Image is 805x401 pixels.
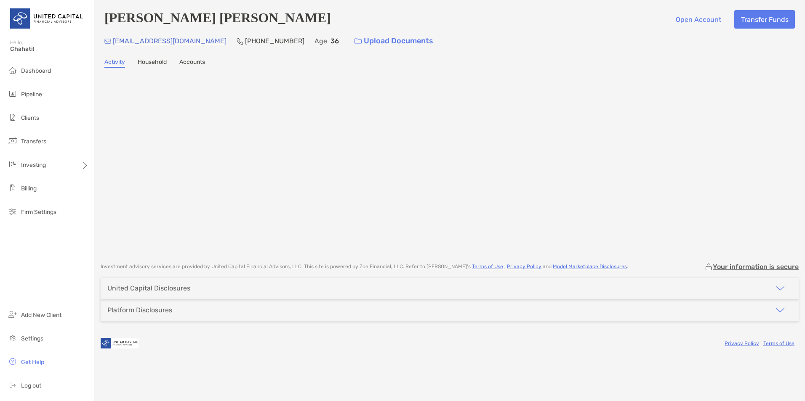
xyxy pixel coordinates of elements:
img: investing icon [8,159,18,169]
p: Your information is secure [713,263,799,271]
button: Open Account [669,10,728,29]
span: Get Help [21,359,44,366]
span: Chahati! [10,45,89,53]
a: Privacy Policy [507,264,541,269]
a: Household [138,58,167,68]
p: 36 [331,36,339,46]
img: icon arrow [775,305,785,315]
span: Firm Settings [21,208,56,216]
img: billing icon [8,183,18,193]
p: [EMAIL_ADDRESS][DOMAIN_NAME] [113,36,227,46]
p: Investment advisory services are provided by United Capital Financial Advisors, LLC . This site i... [101,264,628,270]
h4: [PERSON_NAME] [PERSON_NAME] [104,10,331,29]
img: dashboard icon [8,65,18,75]
a: Terms of Use [472,264,503,269]
p: [PHONE_NUMBER] [245,36,304,46]
span: Billing [21,185,37,192]
img: add_new_client icon [8,309,18,319]
button: Transfer Funds [734,10,795,29]
a: Activity [104,58,125,68]
span: Clients [21,114,39,121]
a: Accounts [179,58,205,68]
a: Terms of Use [763,340,794,346]
span: Transfers [21,138,46,145]
span: Add New Client [21,311,61,319]
a: Privacy Policy [725,340,759,346]
img: clients icon [8,112,18,122]
span: Dashboard [21,67,51,74]
a: Upload Documents [349,32,439,50]
span: Investing [21,161,46,169]
img: settings icon [8,333,18,343]
img: button icon [355,38,362,44]
img: transfers icon [8,136,18,146]
span: Log out [21,382,41,389]
p: Age [315,36,327,46]
div: Platform Disclosures [107,306,172,314]
img: Email Icon [104,39,111,44]
a: Model Marketplace Disclosures [553,264,627,269]
img: company logo [101,334,139,353]
img: United Capital Logo [10,3,84,34]
img: Phone Icon [237,38,243,45]
img: pipeline icon [8,89,18,99]
span: Pipeline [21,91,42,98]
span: Settings [21,335,43,342]
img: get-help icon [8,356,18,367]
img: icon arrow [775,283,785,293]
img: logout icon [8,380,18,390]
img: firm-settings icon [8,206,18,216]
div: United Capital Disclosures [107,284,190,292]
